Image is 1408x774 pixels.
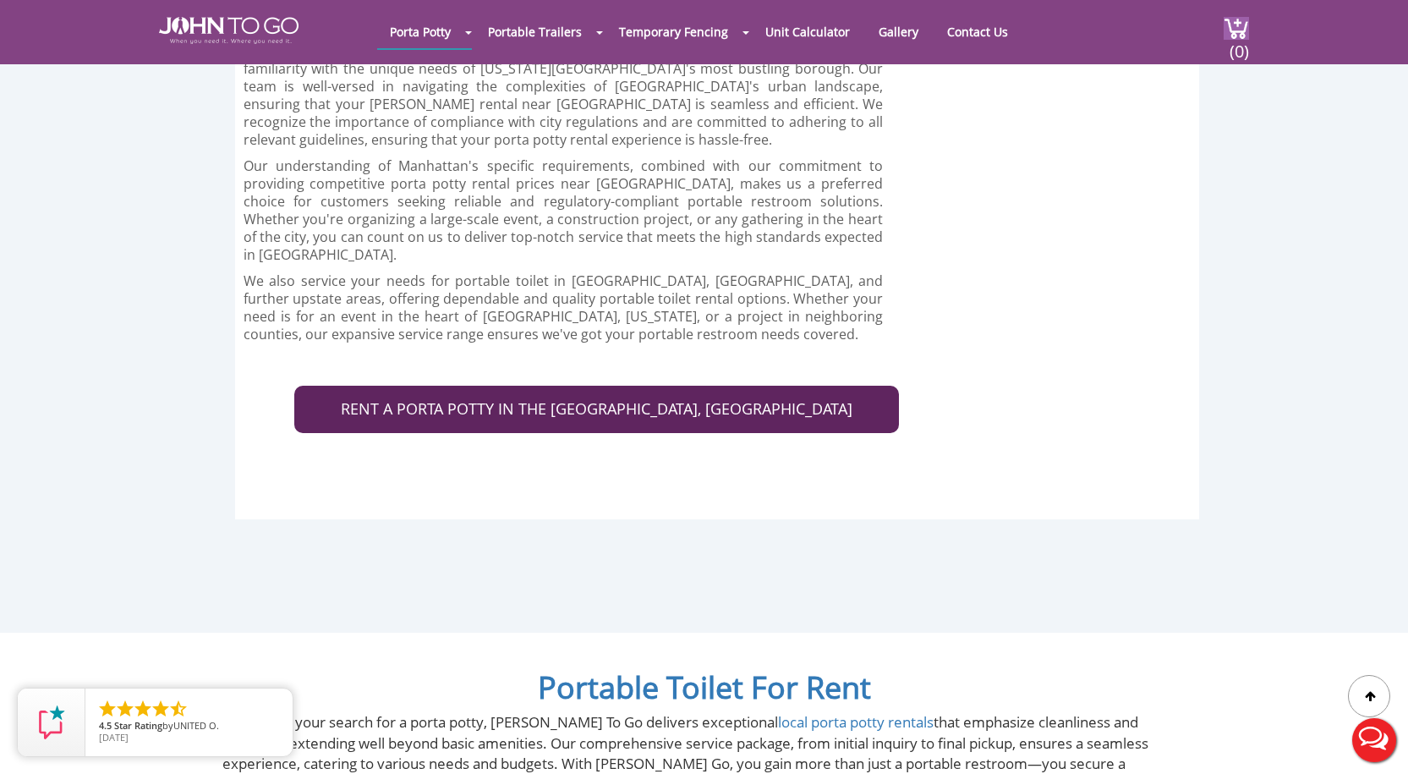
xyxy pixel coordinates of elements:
img: cart a [1224,17,1249,40]
span: (0) [1229,26,1249,63]
li:  [168,699,189,719]
a: RENT A PORTA POTTY IN THE [GEOGRAPHIC_DATA], [GEOGRAPHIC_DATA] [294,386,899,433]
li:  [97,699,118,719]
a: Temporary Fencing [606,15,741,48]
img: JOHN to go [159,17,299,44]
p: We also boast a strong presence in [GEOGRAPHIC_DATA], underlining our deep understanding and fami... [244,42,884,149]
span: Star Rating [114,719,162,732]
a: Porta Potty [377,15,463,48]
button: Live Chat [1340,706,1408,774]
p: Our understanding of Manhattan's specific requirements, combined with our commitment to providing... [244,157,884,264]
a: Gallery [866,15,931,48]
li:  [115,699,135,719]
a: Portable Trailers [475,15,594,48]
span: by [99,721,279,733]
a: Portable Toilet For Rent [538,667,871,708]
p: We also service your needs for portable toilet in [GEOGRAPHIC_DATA], [GEOGRAPHIC_DATA], and furth... [244,272,884,343]
span: 4.5 [99,719,112,732]
img: Review Rating [35,705,68,739]
span: UNITED O. [173,719,219,732]
li:  [133,699,153,719]
a: Unit Calculator [753,15,863,48]
a: local porta potty rentals [778,712,934,732]
span: [DATE] [99,731,129,744]
a: Contact Us [934,15,1021,48]
li:  [151,699,171,719]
